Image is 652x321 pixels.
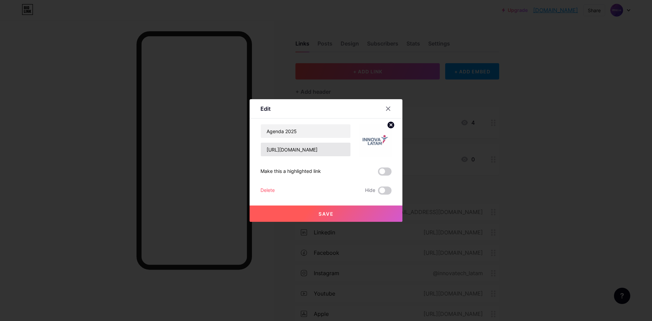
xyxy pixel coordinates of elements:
button: Save [250,206,402,222]
div: Make this a highlighted link [260,167,321,176]
div: Delete [260,186,275,195]
span: Hide [365,186,375,195]
img: link_thumbnail [359,124,392,157]
span: Save [319,211,334,217]
input: Title [261,124,350,138]
div: Edit [260,105,271,113]
input: URL [261,143,350,156]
